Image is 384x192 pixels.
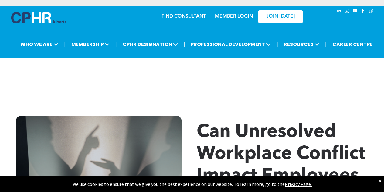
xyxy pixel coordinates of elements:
[161,14,206,19] a: FIND CONSULTANT
[266,14,295,19] span: JOIN [DATE]
[285,181,312,187] a: Privacy Page.
[184,38,185,51] li: |
[331,39,375,50] a: CAREER CENTRE
[70,39,111,50] span: MEMBERSHIP
[336,8,343,16] a: linkedin
[344,8,351,16] a: instagram
[368,8,374,16] a: Social network
[115,38,117,51] li: |
[325,38,327,51] li: |
[215,14,253,19] a: MEMBER LOGIN
[258,10,303,23] a: JOIN [DATE]
[11,12,66,23] img: A blue and white logo for cp alberta
[121,39,180,50] span: CPHR DESIGNATION
[64,38,66,51] li: |
[379,178,381,184] div: Dismiss notification
[189,39,273,50] span: PROFESSIONAL DEVELOPMENT
[277,38,278,51] li: |
[19,39,60,50] span: WHO WE ARE
[360,8,366,16] a: facebook
[352,8,359,16] a: youtube
[282,39,321,50] span: RESOURCES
